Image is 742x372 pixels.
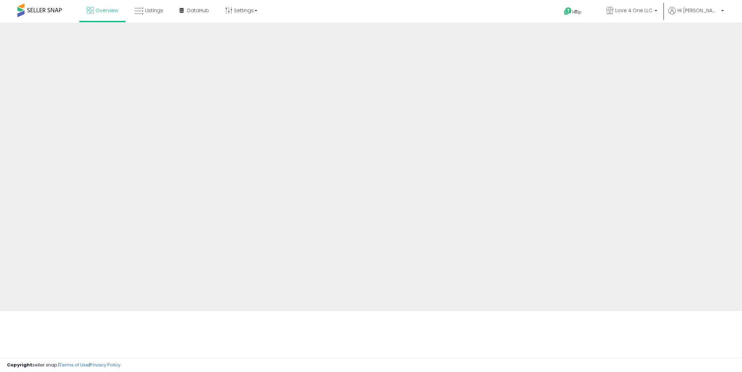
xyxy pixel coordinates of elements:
[95,7,118,14] span: Overview
[572,9,582,15] span: Help
[145,7,163,14] span: Listings
[677,7,719,14] span: Hi [PERSON_NAME]
[564,7,572,16] i: Get Help
[668,7,724,23] a: Hi [PERSON_NAME]
[187,7,209,14] span: DataHub
[615,7,652,14] span: Love 4 One LLC
[558,2,595,23] a: Help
